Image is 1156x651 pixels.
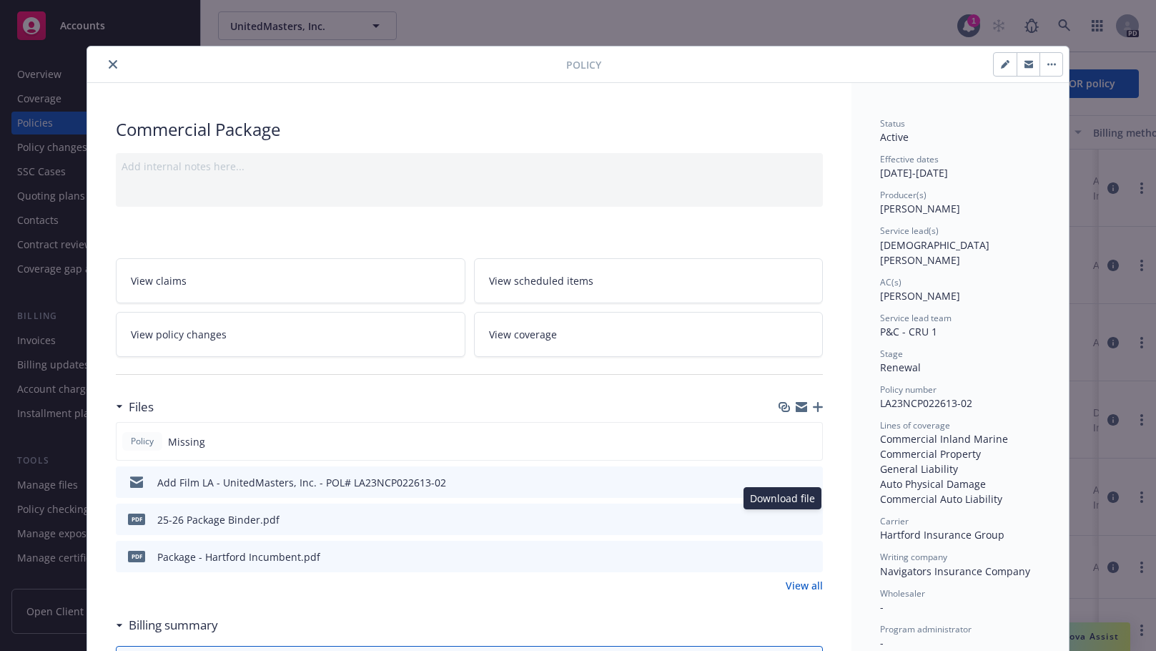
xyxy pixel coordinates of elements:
[804,549,817,564] button: preview file
[880,289,960,303] span: [PERSON_NAME]
[116,616,218,635] div: Billing summary
[880,325,937,338] span: P&C - CRU 1
[104,56,122,73] button: close
[786,578,823,593] a: View all
[880,515,909,527] span: Carrier
[474,258,824,303] a: View scheduled items
[880,528,1004,542] span: Hartford Insurance Group
[131,327,227,342] span: View policy changes
[157,475,446,490] div: Add Film LA - UnitedMasters, Inc. - POL# LA23NCP022613-02
[880,189,927,201] span: Producer(s)
[116,312,465,357] a: View policy changes
[880,600,884,614] span: -
[880,153,1040,180] div: [DATE] - [DATE]
[880,312,952,324] span: Service lead team
[880,202,960,215] span: [PERSON_NAME]
[116,258,465,303] a: View claims
[880,551,947,563] span: Writing company
[880,587,925,599] span: Wholesaler
[128,551,145,562] span: pdf
[129,398,154,416] h3: Files
[131,273,187,288] span: View claims
[474,312,824,357] a: View coverage
[880,623,972,635] span: Program administrator
[880,117,905,129] span: Status
[744,487,821,509] div: Download file
[157,512,280,527] div: 25-26 Package Binder.pdf
[128,435,157,448] span: Policy
[168,434,205,449] span: Missing
[880,419,950,431] span: Lines of coverage
[880,476,1040,491] div: Auto Physical Damage
[880,446,1040,461] div: Commercial Property
[157,549,320,564] div: Package - Hartford Incumbent.pdf
[804,475,817,490] button: preview file
[781,549,793,564] button: download file
[116,398,154,416] div: Files
[781,475,793,490] button: download file
[489,327,557,342] span: View coverage
[880,636,884,650] span: -
[880,383,937,396] span: Policy number
[880,396,972,410] span: LA23NCP022613-02
[880,491,1040,506] div: Commercial Auto Liability
[880,431,1040,446] div: Commercial Inland Marine
[566,57,601,72] span: Policy
[128,514,145,524] span: pdf
[880,130,909,144] span: Active
[880,153,939,165] span: Effective dates
[122,159,817,174] div: Add internal notes here...
[489,273,593,288] span: View scheduled items
[116,117,823,142] div: Commercial Package
[880,348,903,360] span: Stage
[129,616,218,635] h3: Billing summary
[880,361,921,374] span: Renewal
[880,564,1030,578] span: Navigators Insurance Company
[880,461,1040,476] div: General Liability
[781,512,793,527] button: download file
[804,512,817,527] button: preview file
[880,238,989,267] span: [DEMOGRAPHIC_DATA][PERSON_NAME]
[880,225,939,237] span: Service lead(s)
[880,276,901,288] span: AC(s)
